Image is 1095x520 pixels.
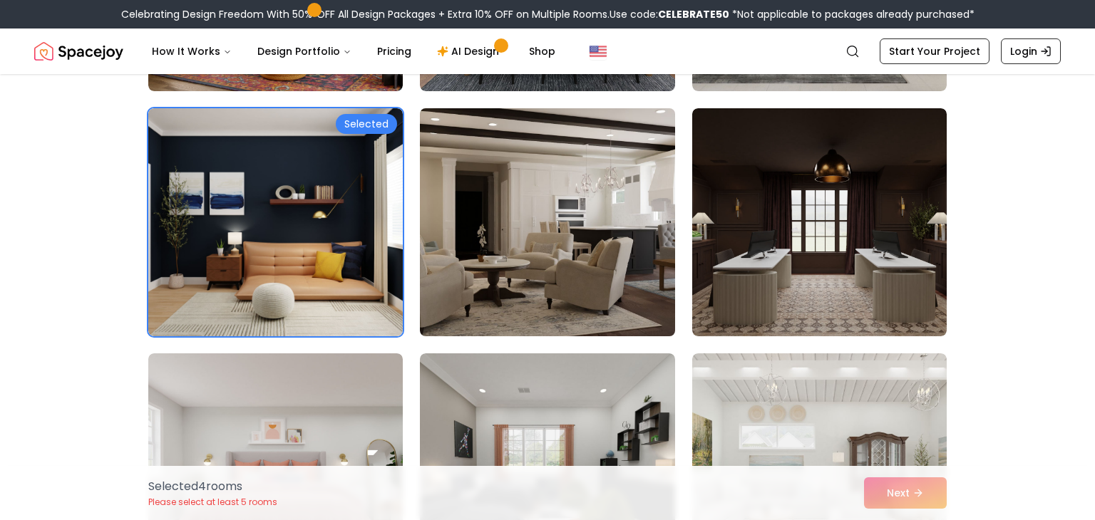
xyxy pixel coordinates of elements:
[148,108,403,336] img: Room room-85
[336,114,397,134] div: Selected
[140,37,567,66] nav: Main
[658,7,729,21] b: CELEBRATE50
[34,28,1061,74] nav: Global
[692,108,947,336] img: Room room-87
[1001,38,1061,64] a: Login
[148,478,277,495] p: Selected 4 room s
[610,7,729,21] span: Use code:
[34,37,123,66] img: Spacejoy Logo
[34,37,123,66] a: Spacejoy
[518,37,567,66] a: Shop
[140,37,243,66] button: How It Works
[729,7,975,21] span: *Not applicable to packages already purchased*
[590,43,607,60] img: United States
[246,37,363,66] button: Design Portfolio
[413,103,681,342] img: Room room-86
[426,37,515,66] a: AI Design
[148,496,277,508] p: Please select at least 5 rooms
[121,7,975,21] div: Celebrating Design Freedom With 50% OFF All Design Packages + Extra 10% OFF on Multiple Rooms.
[880,38,989,64] a: Start Your Project
[366,37,423,66] a: Pricing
